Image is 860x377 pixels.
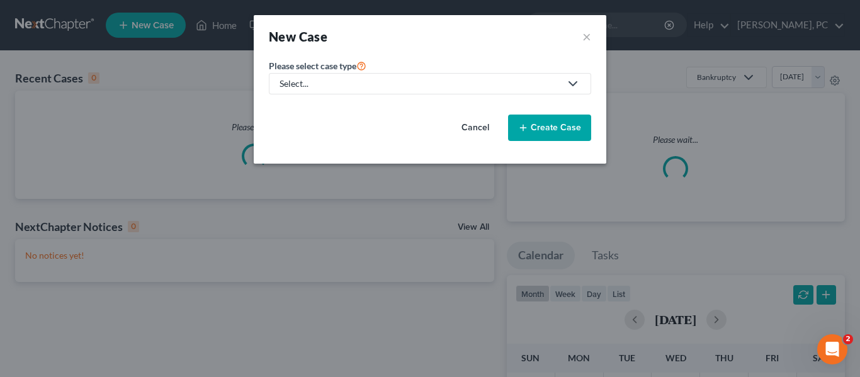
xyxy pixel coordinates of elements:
button: Create Case [508,115,591,141]
span: Please select case type [269,60,356,71]
div: Select... [280,77,560,90]
button: × [582,28,591,45]
span: 2 [843,334,853,344]
iframe: Intercom live chat [817,334,847,364]
strong: New Case [269,29,327,44]
button: Cancel [448,115,503,140]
